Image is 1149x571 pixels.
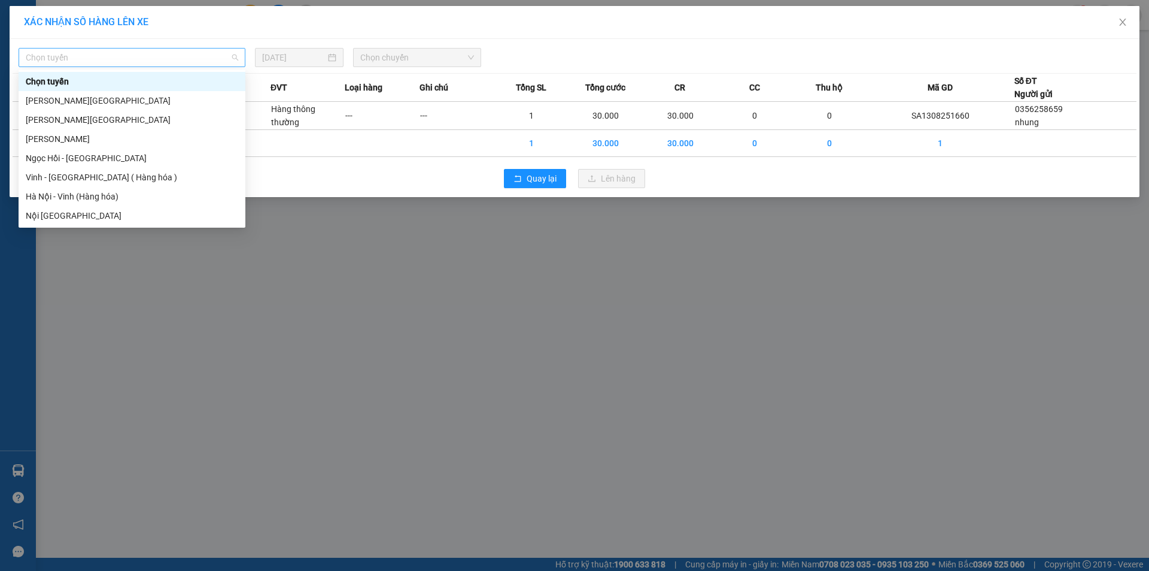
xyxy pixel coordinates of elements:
div: Ngọc Hồi - [GEOGRAPHIC_DATA] [26,152,238,165]
div: Ngọc Hồi - Mỹ Đình [19,149,245,168]
td: SA1308251660 [867,102,1014,130]
td: 1 [494,130,569,157]
span: Chọn chuyến [360,49,474,67]
td: 30.000 [569,102,643,130]
span: XÁC NHẬN SỐ HÀNG LÊN XE [24,16,148,28]
span: close [1118,17,1127,27]
td: 30.000 [643,130,718,157]
td: 1 [867,130,1014,157]
span: CC [749,81,760,94]
td: 0 [718,102,792,130]
span: Loại hàng [345,81,382,94]
td: 0 [792,102,867,130]
div: Chọn tuyến [26,75,238,88]
button: rollbackQuay lại [504,169,566,188]
span: Mã GD [928,81,953,94]
span: Tổng SL [516,81,546,94]
td: --- [345,102,420,130]
span: Quay lại [527,172,557,185]
span: CR [674,81,685,94]
td: 0 [718,130,792,157]
div: [PERSON_NAME][GEOGRAPHIC_DATA] [26,94,238,107]
td: Hàng thông thường [270,102,345,130]
span: Ghi chú [420,81,448,94]
div: Gia Lâm - Mỹ Đình [19,91,245,110]
div: Mỹ Đình - Gia Lâm [19,110,245,129]
span: nhung [1015,117,1039,127]
button: uploadLên hàng [578,169,645,188]
div: Mỹ Đình - Ngọc Hồi [19,129,245,149]
td: 30.000 [569,130,643,157]
div: Nội [GEOGRAPHIC_DATA] [26,209,238,222]
div: Vinh - [GEOGRAPHIC_DATA] ( Hàng hóa ) [26,171,238,184]
td: --- [420,102,494,130]
div: Vinh - Hà Nội ( Hàng hóa ) [19,168,245,187]
div: Hà Nội - Vinh (Hàng hóa) [26,190,238,203]
span: Thu hộ [816,81,843,94]
div: [PERSON_NAME][GEOGRAPHIC_DATA] [26,113,238,126]
div: Hà Nội - Vinh (Hàng hóa) [19,187,245,206]
div: [PERSON_NAME] [26,132,238,146]
span: ĐVT [270,81,287,94]
div: Nội Tỉnh Vinh [19,206,245,225]
span: rollback [513,174,522,184]
span: Tổng cước [585,81,625,94]
input: 13/08/2025 [262,51,326,64]
div: Chọn tuyến [19,72,245,91]
td: 30.000 [643,102,718,130]
span: Chọn tuyến [26,49,238,67]
div: Số ĐT Người gửi [1014,74,1053,101]
button: Close [1106,6,1139,40]
td: 0 [792,130,867,157]
span: 0356258659 [1015,104,1063,114]
td: 1 [494,102,569,130]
